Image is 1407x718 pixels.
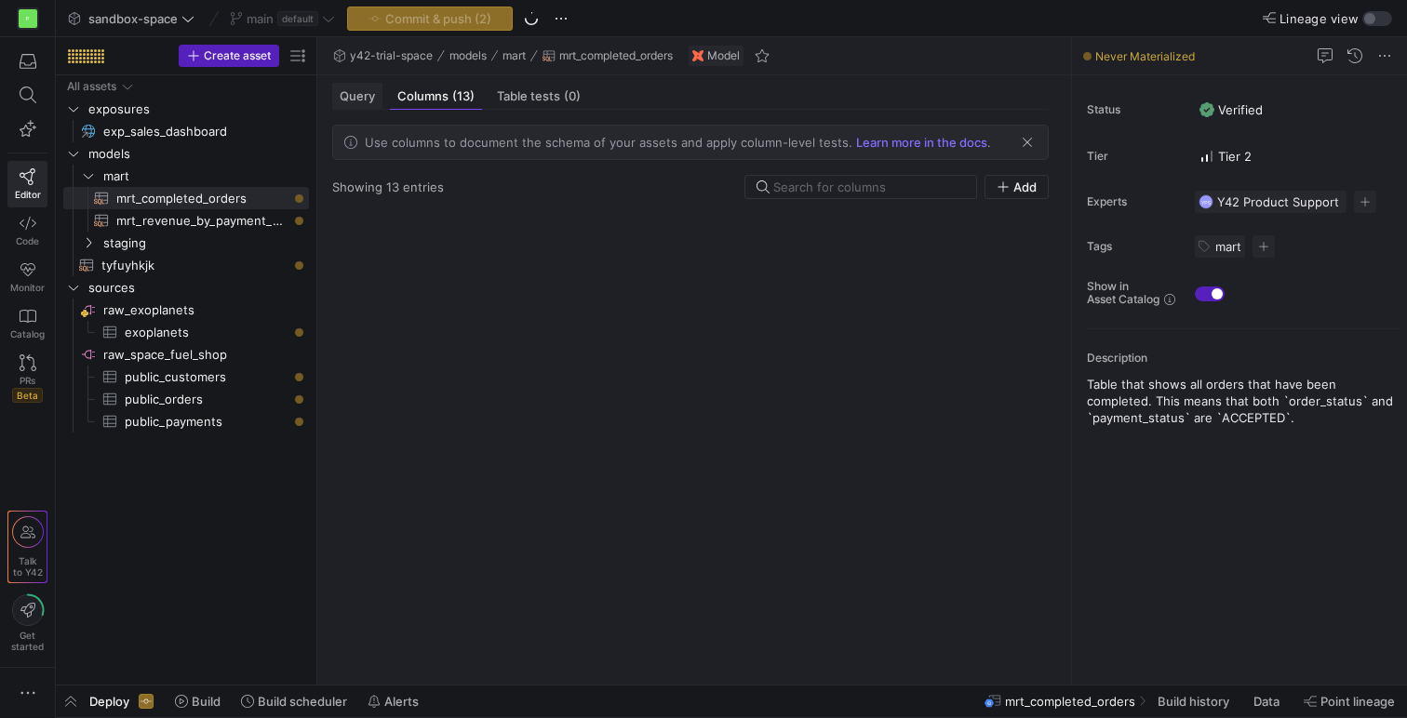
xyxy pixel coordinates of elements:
[1295,685,1403,717] button: Point lineage
[125,322,288,343] span: exoplanets​​​​​​​​​
[449,49,487,62] span: models
[502,49,526,62] span: mart
[1005,694,1135,709] span: mrt_completed_orders
[1158,694,1229,709] span: Build history
[7,587,47,659] button: Getstarted
[63,366,309,388] div: Press SPACE to select this row.
[101,255,288,276] span: tyfuyhkjk​​​​​​​​​​
[19,9,37,28] div: P
[63,120,309,142] div: Press SPACE to select this row.
[1195,98,1267,122] button: VerifiedVerified
[103,166,306,187] span: mart
[11,630,44,652] span: Get started
[1087,280,1159,306] span: Show in Asset Catalog
[103,299,306,321] span: raw_exoplanets​​​​​​​​
[1087,240,1180,253] span: Tags
[89,694,129,709] span: Deploy
[773,179,965,194] input: Search for columns
[856,135,987,150] a: Learn more in the docs
[7,3,47,34] a: P
[233,685,355,717] button: Build scheduler
[63,299,309,321] a: raw_exoplanets​​​​​​​​
[258,694,347,709] span: Build scheduler
[1199,102,1214,117] img: Verified
[350,49,433,62] span: y42-trial-space
[88,11,178,26] span: sandbox-space
[63,254,309,276] div: Press SPACE to select this row.
[332,179,444,194] div: Showing 13 entries
[397,90,475,102] span: Columns
[340,90,375,102] span: Query
[1087,352,1400,365] p: Description
[67,80,116,93] div: All assets
[707,49,740,62] span: Model
[384,694,419,709] span: Alerts
[88,143,306,165] span: models
[63,232,309,254] div: Press SPACE to select this row.
[1199,102,1263,117] span: Verified
[16,235,39,246] span: Code
[1087,376,1400,426] p: Table that shows all orders that have been completed. This means that both `order_status` and `pa...
[10,282,45,293] span: Monitor
[1199,149,1214,164] img: Tier 2 - Important
[452,90,475,102] span: (13)
[8,512,47,582] a: Talkto Y42
[692,50,703,61] img: undefined
[7,300,47,347] a: Catalog
[63,366,309,388] a: public_customers​​​​​​​​​
[559,49,673,62] span: mrt_completed_orders
[116,210,288,232] span: mrt_revenue_by_payment_method​​​​​​​​​​
[103,233,306,254] span: staging
[1320,694,1395,709] span: Point lineage
[167,685,229,717] button: Build
[63,165,309,187] div: Press SPACE to select this row.
[564,90,581,102] span: (0)
[1253,694,1280,709] span: Data
[1217,194,1339,209] span: Y42 Product Support
[1245,685,1292,717] button: Data
[125,389,288,410] span: public_orders​​​​​​​​​
[63,388,309,410] a: public_orders​​​​​​​​​
[1013,179,1037,194] span: Add
[7,347,47,410] a: PRsBeta
[125,411,288,432] span: public_payments​​​​​​​​​
[12,388,43,403] span: Beta
[365,135,852,150] span: Use columns to document the schema of your assets and apply column-level tests.
[1095,49,1195,63] span: Never Materialized
[7,207,47,254] a: Code
[498,45,530,67] button: mart
[192,694,221,709] span: Build
[1087,103,1180,116] span: Status
[116,188,288,209] span: mrt_completed_orders​​​​​​​​​​
[1087,195,1180,208] span: Experts
[63,410,309,432] div: Press SPACE to select this row.
[88,99,306,120] span: exposures
[63,343,309,366] a: raw_space_fuel_shop​​​​​​​​
[63,343,309,366] div: Press SPACE to select this row.
[497,90,581,102] span: Table tests
[1215,239,1241,254] span: mart
[63,209,309,232] div: Press SPACE to select this row.
[125,366,288,388] span: public_customers​​​​​​​​​
[1149,685,1241,717] button: Build history
[63,276,309,299] div: Press SPACE to select this row.
[63,187,309,209] a: mrt_completed_orders​​​​​​​​​​
[1199,194,1213,209] div: YPS
[63,209,309,232] a: mrt_revenue_by_payment_method​​​​​​​​​​
[63,299,309,321] div: Press SPACE to select this row.
[63,321,309,343] a: exoplanets​​​​​​​​​
[63,410,309,432] a: public_payments​​​​​​​​​
[13,555,43,578] span: Talk to Y42
[1199,149,1252,164] span: Tier 2
[1280,11,1359,26] span: Lineage view
[328,45,437,67] button: y42-trial-space
[63,98,309,120] div: Press SPACE to select this row.
[1195,144,1256,168] button: Tier 2 - ImportantTier 2
[63,142,309,165] div: Press SPACE to select this row.
[63,321,309,343] div: Press SPACE to select this row.
[103,121,288,142] span: exp_sales_dashboard​​​​​
[538,45,677,67] button: mrt_completed_orders
[63,120,309,142] a: exp_sales_dashboard​​​​​
[63,388,309,410] div: Press SPACE to select this row.
[204,49,271,62] span: Create asset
